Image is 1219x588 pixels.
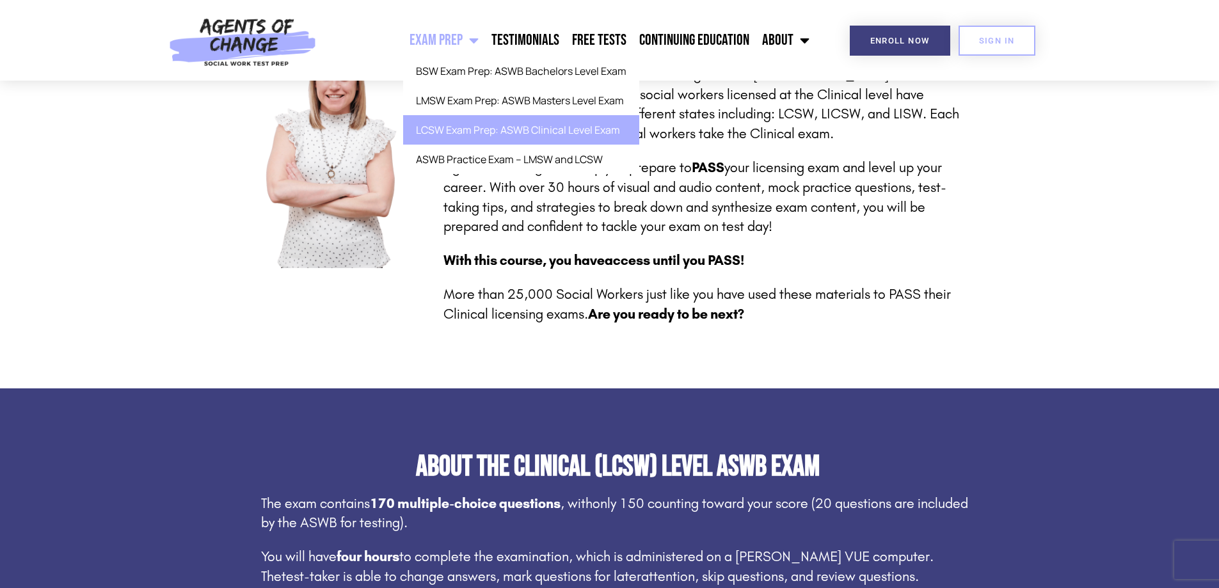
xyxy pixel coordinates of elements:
a: LCSW Exam Prep: ASWB Clinical Level Exam [403,115,639,145]
span: test-taker is able to change answers, mark questions for later [282,568,641,585]
b: four hours [337,548,399,565]
a: About [756,24,816,56]
span: Enroll Now [870,36,930,45]
p: More than 25,000 Social Workers just like you have used these materials to PASS their Clinical li... [443,285,975,324]
a: ASWB Practice Exam – LMSW and LCSW [403,145,639,174]
p: The exam contains , with [261,494,975,534]
p: Agents of Change will help you prepare to your licensing exam and level up your career. With over... [443,158,975,237]
a: Testimonials [485,24,566,56]
span: only 150 counting toward your score (20 questions are included by the ASWB for testing). [261,495,968,532]
span: With this course, you have [443,252,605,269]
span: SIGN IN [979,36,1015,45]
a: BSW Exam Prep: ASWB Bachelors Level Exam [403,56,639,86]
a: Exam Prep [403,24,485,56]
a: Free Tests [566,24,633,56]
strong: PASS [692,159,724,176]
a: Continuing Education [633,24,756,56]
span: access until you PASS! [605,252,744,269]
h2: About the Clinical (LCSW) Level ASWB Exam [261,452,975,481]
a: LMSW Exam Prep: ASWB Masters Level Exam [403,86,639,115]
strong: Are you ready to be next? [588,306,744,322]
a: Enroll Now [850,26,950,56]
span: attention, skip questions, and review questions. [641,568,919,585]
span: to complete the examination, which is administered on a [PERSON_NAME] VUE computer. The [261,548,934,585]
nav: Menu [323,24,816,56]
p: This course is designed for who are preparing for the ASWB Clinical (LCSW) exam. The Clinical Exa... [443,45,975,144]
span: You will have [261,548,337,565]
b: 170 multiple-choice questions [370,495,561,512]
ul: Exam Prep [403,56,639,174]
a: SIGN IN [959,26,1035,56]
